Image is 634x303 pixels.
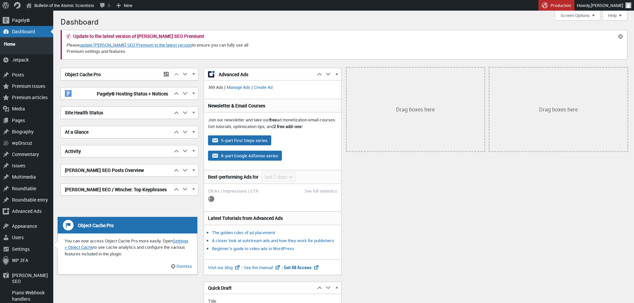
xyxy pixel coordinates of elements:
p: Please to ensure you can fully use all Premium settings and features. [66,41,267,55]
h2: Object Cache Pro [61,69,160,80]
h3: Newsletter & Email Courses [208,102,337,109]
a: Manage Ads [225,84,252,90]
a: Settings > Object Cache [65,238,188,250]
button: Screen Options [555,11,600,21]
h1: Dashboard [61,14,627,28]
span: Advanced Ads [219,71,311,78]
h2: [PERSON_NAME] SEO / Wincher: Top Keyphrases [61,184,172,196]
a: Beginner’s guide to video ads in WordPress [212,245,294,251]
img: loading [208,196,215,202]
a: Create Ad [253,84,274,90]
p: 369 Ads | | [208,84,337,91]
strong: 2 free add-ons [274,123,302,129]
h3: Object Cache Pro [58,217,197,233]
a: A closer look at outstream ads and how they work for publishers [212,237,334,243]
h2: Pagely® Hosting Status + Notices [61,87,172,99]
h2: Update to the latest version of [PERSON_NAME] SEO Premium! [73,34,204,39]
a: See the manual [244,264,284,270]
a: update [PERSON_NAME] SEO Premium to the latest version [80,42,192,48]
h2: Activity [61,145,172,157]
p: Join our newsletter and take our ad monetization email courses. Get tutorials, optimization tips,... [208,117,337,130]
h3: Latest Tutorials from Advanced Ads [208,215,337,222]
a: Dismiss [175,263,192,269]
p: You can now access Object Cache Pro more easily. Open to see cache analytics and configure the va... [58,238,197,257]
button: Help [602,11,627,21]
strong: free [269,117,277,123]
h2: [PERSON_NAME] SEO Posts Overview [61,164,172,176]
h3: Best-performing Ads for [208,174,259,180]
a: Get All Access [284,264,319,270]
span: [PERSON_NAME] [591,2,623,8]
a: The golden rules of ad placement [212,229,275,235]
h2: Site Health Status [61,107,172,119]
a: Visit our blog [208,264,244,270]
h2: At a Glance [61,126,172,138]
img: pagely-w-on-b20x20.png [65,90,72,97]
span: Quick Draft [208,285,232,291]
button: 5-part First Steps series [208,135,271,145]
button: 8-part Google AdSense series [208,151,282,161]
